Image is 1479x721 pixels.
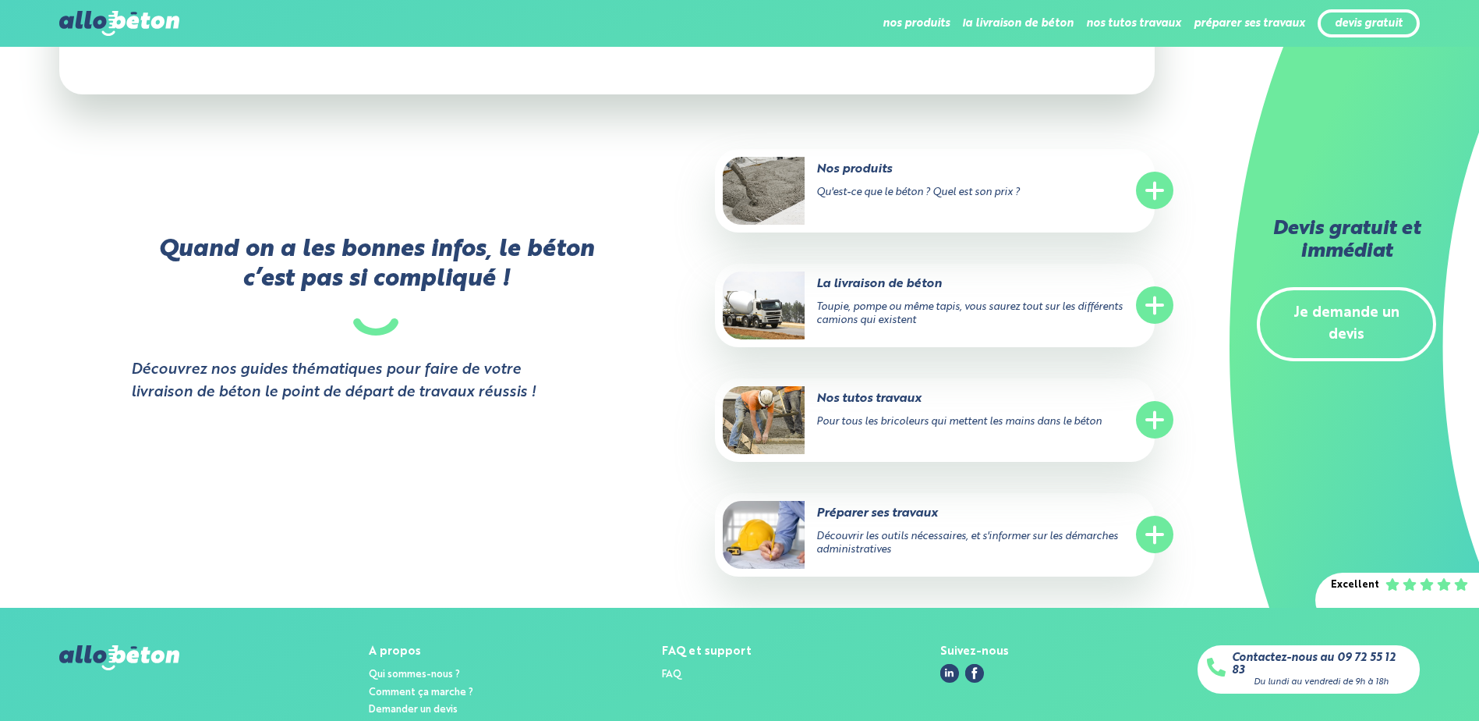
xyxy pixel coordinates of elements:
li: nos tutos travaux [1086,5,1181,42]
p: La livraison de béton [723,275,1084,293]
a: Comment ça marche ? [369,687,473,698]
span: Qu'est-ce que le béton ? Quel est son prix ? [816,187,1020,197]
p: Préparer ses travaux [723,505,1084,522]
img: Préparer ses travaux [723,501,805,569]
a: Qui sommes-nous ? [369,669,460,680]
a: FAQ [662,669,681,680]
div: Du lundi au vendredi de 9h à 18h [1254,677,1389,687]
li: nos produits [883,5,950,42]
span: Toupie, pompe ou même tapis, vous saurez tout sur les différents camions qui existent [816,302,1123,325]
strong: Découvrez nos guides thématiques pour faire de votre livraison de béton le point de départ de tra... [131,359,552,404]
span: Découvrir les outils nécessaires, et s'informer sur les démarches administratives [816,531,1118,555]
a: Demander un devis [369,705,458,715]
div: FAQ et support [662,645,752,659]
img: allobéton [59,11,179,36]
img: Nos tutos travaux [723,386,805,454]
li: la livraison de béton [962,5,1074,42]
img: Nos produits [723,157,805,225]
div: A propos [369,645,473,659]
p: Quand on a les bonnes infos, le béton c’est pas si compliqué ! [131,235,621,336]
a: devis gratuit [1335,17,1403,30]
div: Suivez-nous [940,645,1009,659]
a: Contactez-nous au 09 72 55 12 83 [1232,652,1410,677]
span: Pour tous les bricoleurs qui mettent les mains dans le béton [816,417,1102,427]
img: allobéton [59,645,179,670]
img: La livraison de béton [723,272,805,339]
p: Nos produits [723,161,1084,178]
li: préparer ses travaux [1194,5,1305,42]
p: Nos tutos travaux [723,390,1084,407]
